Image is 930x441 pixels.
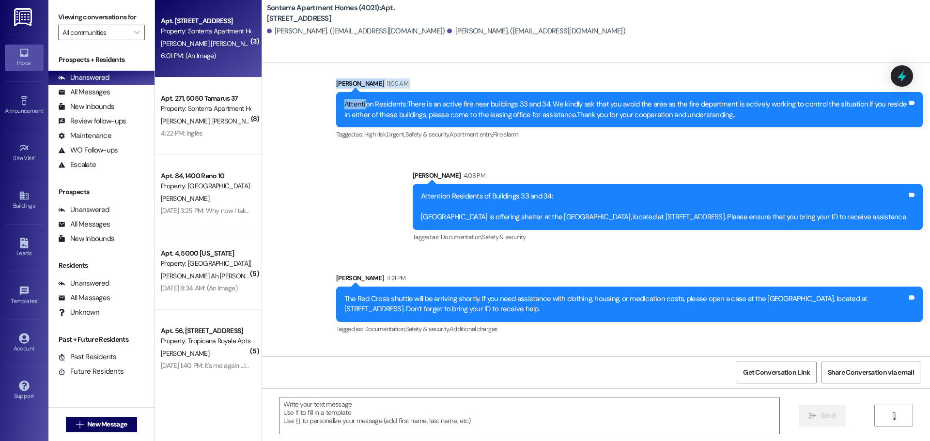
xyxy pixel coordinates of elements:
[737,362,816,383] button: Get Conversation Link
[387,130,405,138] span: Urgent ,
[447,26,625,36] div: [PERSON_NAME]. ([EMAIL_ADDRESS][DOMAIN_NAME])
[58,131,111,141] div: Maintenance
[743,367,810,378] span: Get Conversation Link
[58,160,96,170] div: Escalate
[48,260,155,271] div: Residents
[336,127,923,141] div: Tagged as:
[48,335,155,345] div: Past + Future Residents
[344,99,907,120] div: Attention Residents:There is an active fire near buildings 33 and 34. We kindly ask that you avoi...
[161,16,250,26] div: Apt. [STREET_ADDRESS]
[421,191,907,222] div: Attention Residents of Buildings 33 and 34: [GEOGRAPHIC_DATA] is offering shelter at the [GEOGRAP...
[828,367,914,378] span: Share Conversation via email
[62,25,129,40] input: All communities
[161,93,250,104] div: Apt. 271, 5050 Tamarus 37
[58,73,109,83] div: Unanswered
[5,330,44,356] a: Account
[161,171,250,181] div: Apt. 84, 1400 Reno 10
[58,116,126,126] div: Review follow-ups
[384,273,405,283] div: 4:21 PM
[5,378,44,404] a: Support
[799,405,846,426] button: Send
[364,130,387,138] span: High risk ,
[161,272,268,280] span: [PERSON_NAME] Ah [PERSON_NAME]
[66,417,138,432] button: New Message
[384,78,408,89] div: 11:55 AM
[809,412,816,420] i: 
[76,421,83,428] i: 
[336,322,923,336] div: Tagged as:
[58,145,118,155] div: WO Follow-ups
[58,87,110,97] div: All Messages
[449,130,493,138] span: Apartment entry ,
[161,326,250,336] div: Apt. 56, [STREET_ADDRESS]
[267,3,461,24] b: Sonterra Apartment Homes (4021): Apt. [STREET_ADDRESS]
[58,219,110,229] div: All Messages
[161,51,216,60] div: 6:01 PM: (An Image)
[58,102,114,112] div: New Inbounds
[161,26,250,36] div: Property: Sonterra Apartment Homes (4021)
[482,233,526,241] span: Safety & security
[405,325,449,333] span: Safety & security ,
[267,26,445,36] div: [PERSON_NAME]. ([EMAIL_ADDRESS][DOMAIN_NAME])
[405,130,449,138] span: Safety & security ,
[58,293,110,303] div: All Messages
[161,284,237,292] div: [DATE] 8:34 AM: (An Image)
[48,55,155,65] div: Prospects + Residents
[58,278,109,289] div: Unanswered
[493,130,519,138] span: Fire alarm
[35,153,36,160] span: •
[161,206,432,215] div: [DATE] 3:25 PM: Why now I take a shower I'll shower why not so early so I can take a shower early
[5,235,44,261] a: Leads
[212,117,260,125] span: [PERSON_NAME]
[161,181,250,191] div: Property: [GEOGRAPHIC_DATA] (4017)
[58,234,114,244] div: New Inbounds
[161,349,209,358] span: [PERSON_NAME]
[161,259,250,269] div: Property: [GEOGRAPHIC_DATA][PERSON_NAME] (4000)
[43,106,45,113] span: •
[48,187,155,197] div: Prospects
[161,104,250,114] div: Property: Sonterra Apartment Homes (4021)
[5,140,44,166] a: Site Visit •
[58,10,145,25] label: Viewing conversations for
[821,411,836,421] span: Send
[449,325,497,333] span: Additional charges
[87,419,127,429] span: New Message
[58,366,124,377] div: Future Residents
[14,8,34,26] img: ResiDesk Logo
[161,39,262,48] span: [PERSON_NAME] [PERSON_NAME]
[161,194,209,203] span: [PERSON_NAME]
[58,307,99,318] div: Unknown
[364,325,405,333] span: Documentation ,
[413,170,923,184] div: [PERSON_NAME]
[5,187,44,213] a: Buildings
[413,230,923,244] div: Tagged as:
[161,248,250,259] div: Apt. 4, 5000 [US_STATE]
[461,170,485,181] div: 4:08 PM
[58,205,109,215] div: Unanswered
[890,412,898,420] i: 
[161,336,250,346] div: Property: Tropicana Royale Apts (4031)
[336,273,923,287] div: [PERSON_NAME]
[5,45,44,71] a: Inbox
[37,296,39,303] span: •
[441,233,482,241] span: Documentation ,
[5,283,44,309] a: Templates •
[344,294,907,315] div: The Red Cross shuttle will be arriving shortly. If you need assistance with clothing, housing, or...
[161,129,202,137] div: 4:22 PM: Inglés
[821,362,920,383] button: Share Conversation via email
[134,29,139,36] i: 
[161,117,212,125] span: [PERSON_NAME]
[58,352,117,362] div: Past Residents
[336,78,923,92] div: [PERSON_NAME]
